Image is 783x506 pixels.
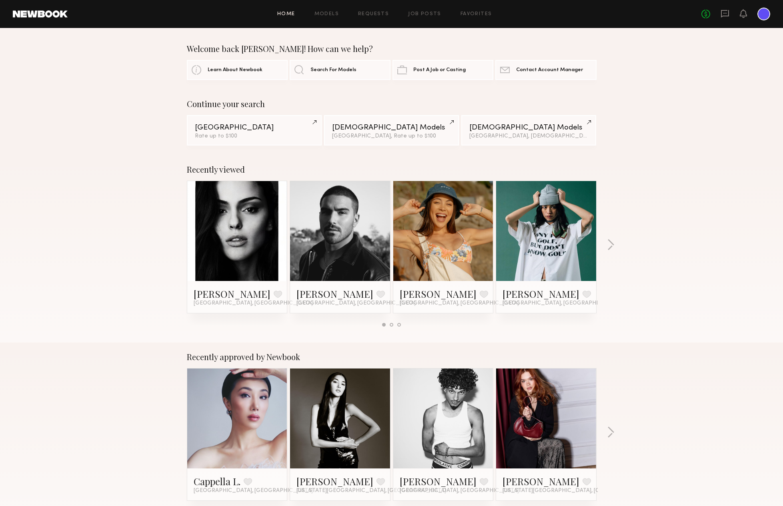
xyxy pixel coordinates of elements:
a: Favorites [461,12,492,17]
a: [PERSON_NAME] [194,287,270,300]
div: Rate up to $100 [195,133,314,139]
a: [PERSON_NAME] [296,475,373,488]
span: [GEOGRAPHIC_DATA], [GEOGRAPHIC_DATA] [194,300,313,307]
span: Post A Job or Casting [413,68,466,73]
span: [GEOGRAPHIC_DATA], [GEOGRAPHIC_DATA] [400,300,519,307]
a: Search For Models [290,60,390,80]
div: Welcome back [PERSON_NAME]! How can we help? [187,44,597,54]
span: [US_STATE][GEOGRAPHIC_DATA], [GEOGRAPHIC_DATA] [296,488,446,494]
a: Post A Job or Casting [393,60,493,80]
a: Learn About Newbook [187,60,288,80]
div: [GEOGRAPHIC_DATA] [195,124,314,131]
span: [US_STATE][GEOGRAPHIC_DATA], [GEOGRAPHIC_DATA] [503,488,652,494]
div: Continue your search [187,99,597,109]
div: Recently viewed [187,165,597,174]
a: Job Posts [408,12,441,17]
span: [GEOGRAPHIC_DATA], [GEOGRAPHIC_DATA] [296,300,416,307]
a: [PERSON_NAME] [400,287,477,300]
a: Contact Account Manager [495,60,596,80]
a: [PERSON_NAME] [296,287,373,300]
span: Search For Models [310,68,356,73]
span: [GEOGRAPHIC_DATA], [GEOGRAPHIC_DATA] [503,300,622,307]
span: [GEOGRAPHIC_DATA], [GEOGRAPHIC_DATA] [194,488,313,494]
div: [DEMOGRAPHIC_DATA] Models [332,124,451,131]
a: Cappella L. [194,475,240,488]
a: Home [277,12,295,17]
a: [DEMOGRAPHIC_DATA] Models[GEOGRAPHIC_DATA], Rate up to $100 [324,115,459,145]
a: Requests [358,12,389,17]
div: [GEOGRAPHIC_DATA], Rate up to $100 [332,133,451,139]
a: [GEOGRAPHIC_DATA]Rate up to $100 [187,115,322,145]
span: Learn About Newbook [208,68,262,73]
div: Recently approved by Newbook [187,352,597,362]
span: [GEOGRAPHIC_DATA], [GEOGRAPHIC_DATA] [400,488,519,494]
a: Models [314,12,339,17]
div: [DEMOGRAPHIC_DATA] Models [469,124,588,131]
span: Contact Account Manager [516,68,583,73]
div: [GEOGRAPHIC_DATA], [DEMOGRAPHIC_DATA] [469,133,588,139]
a: [PERSON_NAME] [400,475,477,488]
a: [DEMOGRAPHIC_DATA] Models[GEOGRAPHIC_DATA], [DEMOGRAPHIC_DATA] [461,115,596,145]
a: [PERSON_NAME] [503,475,579,488]
a: [PERSON_NAME] [503,287,579,300]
